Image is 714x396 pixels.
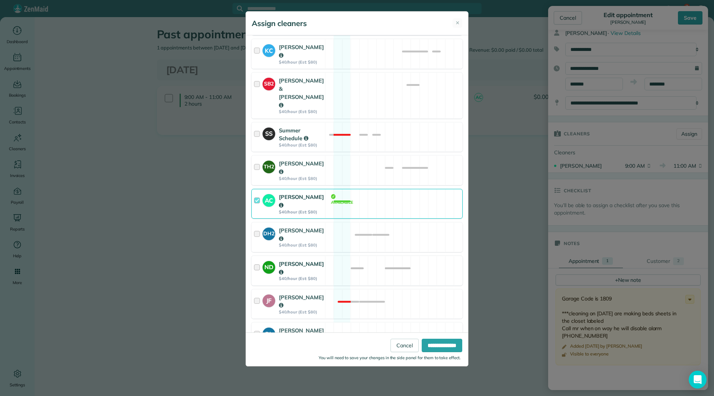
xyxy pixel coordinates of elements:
div: Open Intercom Messenger [689,371,707,389]
strong: PL [263,328,275,338]
strong: Summer Schedule [279,127,308,142]
strong: KC [263,44,275,55]
strong: $40/hour (Est: $80) [279,109,324,114]
h5: Assign cleaners [252,18,307,29]
strong: [PERSON_NAME] [279,227,324,242]
strong: DH2 [263,228,275,238]
strong: SS [263,128,275,138]
strong: $40/hour (Est: $80) [279,59,324,65]
strong: [PERSON_NAME] [279,193,324,209]
small: You will need to save your changes in the side panel for them to take effect. [319,355,461,360]
strong: JF [263,294,275,305]
strong: [PERSON_NAME] [279,160,324,175]
span: ✕ [456,19,460,27]
strong: $40/hour (Est: $80) [279,242,324,248]
strong: $40/hour (Est: $80) [279,209,324,215]
strong: $40/hour (Est: $80) [279,176,324,181]
strong: $40/hour (Est: $80) [279,142,323,148]
strong: [PERSON_NAME] & [PERSON_NAME] [279,77,324,108]
strong: TH2 [263,161,275,171]
strong: AC [263,194,275,205]
strong: ND [263,261,275,272]
strong: [PERSON_NAME] [279,44,324,59]
strong: $40/hour (Est: $80) [279,309,324,315]
strong: $40/hour (Est: $80) [279,276,324,281]
strong: [PERSON_NAME] [279,327,324,342]
strong: [PERSON_NAME] [279,294,324,309]
strong: [PERSON_NAME] [279,260,324,276]
strong: SB2 [263,78,275,88]
a: Cancel [390,339,419,352]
